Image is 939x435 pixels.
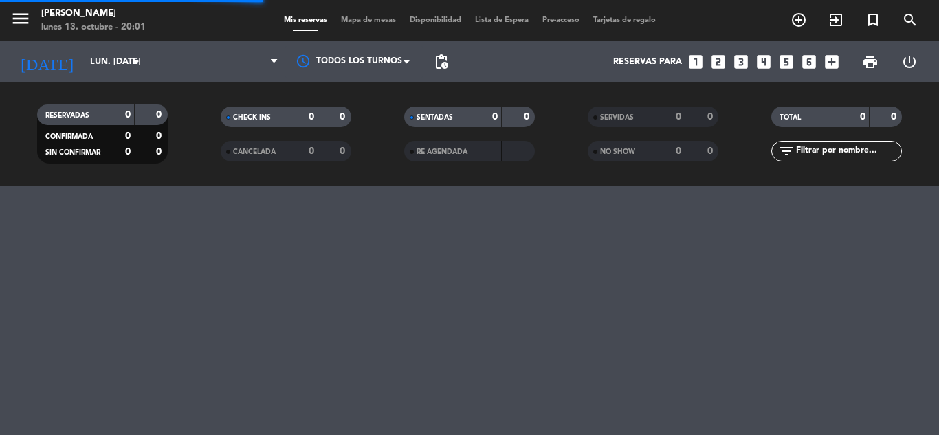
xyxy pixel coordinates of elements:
i: add_circle_outline [791,12,807,28]
i: looks_4 [755,53,773,71]
span: pending_actions [433,54,450,70]
span: CANCELADA [233,148,276,155]
span: print [862,54,879,70]
span: Lista de Espera [468,16,535,24]
i: [DATE] [10,47,83,77]
i: looks_3 [732,53,750,71]
strong: 0 [125,110,131,120]
strong: 0 [492,112,498,122]
span: RE AGENDADA [417,148,467,155]
i: power_settings_new [901,54,918,70]
span: Pre-acceso [535,16,586,24]
div: lunes 13. octubre - 20:01 [41,21,146,34]
span: Reservas para [613,57,682,67]
i: looks_5 [777,53,795,71]
i: filter_list [778,143,795,159]
span: SIN CONFIRMAR [45,149,100,156]
strong: 0 [707,146,716,156]
i: arrow_drop_down [128,54,144,70]
i: menu [10,8,31,29]
i: search [902,12,918,28]
strong: 0 [707,112,716,122]
strong: 0 [125,131,131,141]
strong: 0 [676,146,681,156]
input: Filtrar por nombre... [795,144,901,159]
span: NO SHOW [600,148,635,155]
span: SENTADAS [417,114,453,121]
strong: 0 [156,147,164,157]
strong: 0 [340,112,348,122]
strong: 0 [309,146,314,156]
i: add_box [823,53,841,71]
i: exit_to_app [828,12,844,28]
i: turned_in_not [865,12,881,28]
span: SERVIDAS [600,114,634,121]
div: LOG OUT [890,41,929,82]
strong: 0 [340,146,348,156]
span: Mapa de mesas [334,16,403,24]
span: CHECK INS [233,114,271,121]
strong: 0 [309,112,314,122]
span: CONFIRMADA [45,133,93,140]
div: [PERSON_NAME] [41,7,146,21]
button: menu [10,8,31,34]
strong: 0 [891,112,899,122]
i: looks_two [709,53,727,71]
strong: 0 [676,112,681,122]
strong: 0 [125,147,131,157]
span: TOTAL [780,114,801,121]
span: Disponibilidad [403,16,468,24]
span: Tarjetas de regalo [586,16,663,24]
strong: 0 [524,112,532,122]
span: Mis reservas [277,16,334,24]
strong: 0 [860,112,865,122]
i: looks_6 [800,53,818,71]
span: RESERVADAS [45,112,89,119]
i: looks_one [687,53,705,71]
strong: 0 [156,110,164,120]
strong: 0 [156,131,164,141]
